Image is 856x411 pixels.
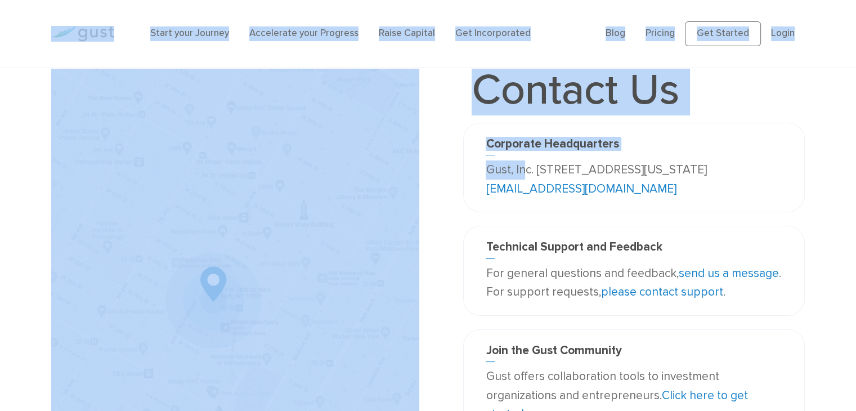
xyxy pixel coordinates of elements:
[486,240,782,258] h3: Technical Support and Feedback
[249,28,358,39] a: Accelerate your Progress
[771,28,795,39] a: Login
[606,28,625,39] a: Blog
[486,160,782,198] p: Gust, Inc. [STREET_ADDRESS][US_STATE]
[51,26,114,42] img: Gust Logo
[678,266,778,280] a: send us a message
[685,21,761,46] a: Get Started
[463,69,687,111] h1: Contact Us
[646,28,675,39] a: Pricing
[486,137,782,155] h3: Corporate Headquarters
[486,343,782,362] h3: Join the Gust Community
[600,285,723,299] a: please contact support
[379,28,435,39] a: Raise Capital
[455,28,531,39] a: Get Incorporated
[486,264,782,302] p: For general questions and feedback, . For support requests, .
[486,182,676,196] a: [EMAIL_ADDRESS][DOMAIN_NAME]
[150,28,229,39] a: Start your Journey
